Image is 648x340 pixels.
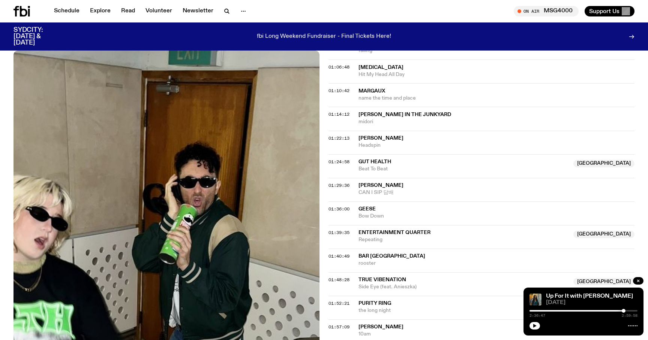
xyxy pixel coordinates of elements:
span: 01:36:00 [328,206,349,212]
span: 01:06:48 [328,64,349,70]
button: 01:14:12 [328,112,349,116]
span: the long night [358,307,634,314]
span: 01:14:12 [328,111,349,117]
span: [PERSON_NAME] [358,324,403,330]
span: falling [358,47,569,54]
span: Entertainment Quarter [358,230,430,235]
a: Schedule [49,6,84,16]
span: 01:48:28 [328,277,349,283]
span: rooster [358,260,634,267]
button: 01:06:48 [328,65,349,69]
span: 01:40:49 [328,253,349,259]
span: 01:24:58 [328,159,349,165]
span: bar [GEOGRAPHIC_DATA] [358,254,425,259]
button: Support Us [585,6,634,16]
button: 01:24:58 [328,160,349,164]
span: midori [358,118,634,125]
span: [GEOGRAPHIC_DATA] [573,160,634,167]
a: Up For It with [PERSON_NAME] [546,293,633,299]
span: Beat To Beat [358,166,569,173]
span: margaux [358,88,385,94]
span: Support Us [589,8,619,15]
button: 01:48:28 [328,278,349,282]
span: 01:10:42 [328,88,349,94]
button: 01:40:49 [328,254,349,258]
p: fbi Long Weekend Fundraiser - Final Tickets Here! [257,33,391,40]
span: [GEOGRAPHIC_DATA] [573,231,634,238]
span: [DATE] [546,300,637,306]
span: 01:29:36 [328,182,349,188]
button: 01:22:13 [328,136,349,140]
span: [GEOGRAPHIC_DATA] [573,278,634,285]
span: Headspin [358,142,634,149]
span: 2:59:58 [622,314,637,318]
button: 01:36:00 [328,207,349,211]
span: True Vibenation [358,277,406,282]
span: Hit My Head All Day [358,71,634,78]
span: Repeating [358,236,569,243]
a: Read [117,6,139,16]
span: [PERSON_NAME] in the junkyard [358,112,451,117]
button: 01:39:35 [328,231,349,235]
span: Geese [358,206,376,212]
a: Newsletter [178,6,218,16]
span: [PERSON_NAME] [358,183,403,188]
span: name the time and place [358,95,634,102]
span: 01:52:21 [328,300,349,306]
span: Bow Down [358,213,634,220]
button: 01:52:21 [328,301,349,306]
button: On AirMSG4000 [514,6,579,16]
span: [PERSON_NAME] [358,136,403,141]
span: 2:36:47 [529,314,545,318]
a: Explore [85,6,115,16]
span: CAN I SIP 담배 [358,189,634,196]
a: Volunteer [141,6,177,16]
button: 01:57:09 [328,325,349,329]
button: 01:29:36 [328,183,349,188]
button: 01:10:42 [328,89,349,93]
span: Purity Ring [358,301,391,306]
img: Ify - a Brown Skin girl with black braided twists, looking up to the side with her tongue stickin... [529,294,541,306]
span: 01:39:35 [328,230,349,236]
span: 10am [358,331,569,338]
span: 01:22:13 [328,135,349,141]
h3: SYDCITY: [DATE] & [DATE] [13,27,61,46]
span: Gut Health [358,159,391,164]
span: Side Eye (feat. Anieszka) [358,283,569,291]
span: 01:57:09 [328,324,349,330]
span: [MEDICAL_DATA] [358,65,403,70]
